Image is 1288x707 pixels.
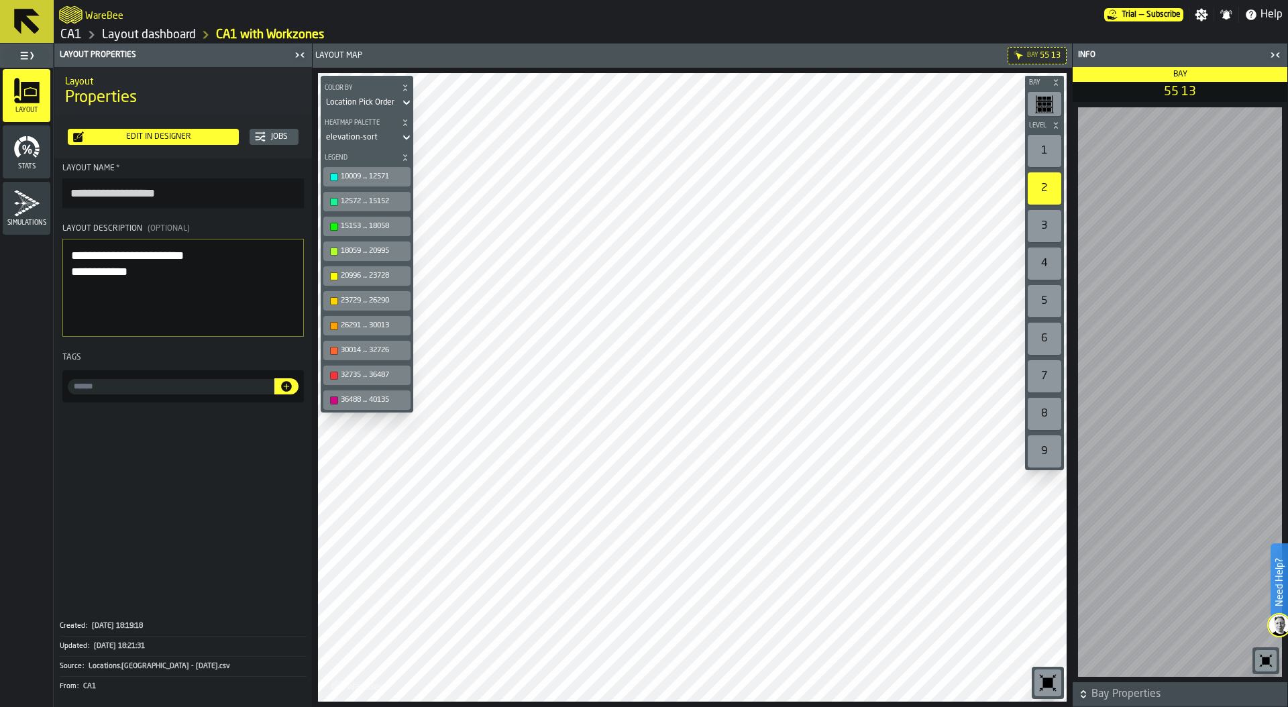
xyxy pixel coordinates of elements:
[1025,245,1064,282] div: button-toolbar-undefined
[1104,8,1183,21] div: Menu Subscription
[83,682,96,691] span: CA1
[341,346,407,355] div: 30014 ... 32726
[1025,119,1064,132] button: button-
[216,28,324,42] a: link-to-/wh/i/76e2a128-1b54-4d66-80d4-05ae4c277723/layouts/10174af2-d65b-44ae-9ff8-1180e2136e4e
[321,388,413,413] div: button-toolbar-undefined
[321,95,413,111] div: DropdownMenuValue-sortOrder
[3,69,50,123] li: menu Layout
[321,672,396,699] a: logo-header
[1028,323,1061,355] div: 6
[1025,132,1064,170] div: button-toolbar-undefined
[321,81,413,95] button: button-
[326,98,394,107] div: DropdownMenuValue-sortOrder
[321,338,413,363] div: button-toolbar-undefined
[1028,360,1061,392] div: 7
[1091,686,1285,702] span: Bay Properties
[1025,358,1064,395] div: button-toolbar-undefined
[321,116,413,129] button: button-
[83,662,84,671] span: :
[1173,70,1187,78] span: Bay
[60,28,82,42] a: link-to-/wh/i/76e2a128-1b54-4d66-80d4-05ae4c277723
[148,225,190,233] span: (Optional)
[322,154,398,162] span: Legend
[341,296,407,305] div: 23729 ... 26290
[321,151,413,164] button: button-
[290,47,309,63] label: button-toggle-Close me
[77,682,78,691] span: :
[321,214,413,239] div: button-toolbar-undefined
[1028,172,1061,205] div: 2
[1272,545,1287,620] label: Need Help?
[1032,667,1064,699] div: button-toolbar-undefined
[60,637,307,656] button: Updated:[DATE] 18:21:31
[3,46,50,65] label: button-toggle-Toggle Full Menu
[321,164,413,189] div: button-toolbar-undefined
[88,642,89,651] span: :
[1028,435,1061,468] div: 9
[65,74,301,87] h2: Sub Title
[60,682,82,691] div: From
[1146,10,1181,19] span: Subscribe
[1075,85,1285,99] span: 55 13
[86,622,87,631] span: :
[1027,52,1038,59] div: Bay
[1139,10,1144,19] span: —
[274,378,299,394] button: button-
[1260,7,1283,23] span: Help
[59,3,83,27] a: logo-header
[341,247,407,256] div: 18059 ... 20995
[1028,398,1061,430] div: 8
[60,616,307,636] div: KeyValueItem-Created
[321,264,413,288] div: button-toolbar-undefined
[60,642,93,651] div: Updated
[62,164,304,173] div: Layout Name
[321,129,413,146] div: DropdownMenuValue-elevation-sort
[116,164,120,173] span: Required
[1028,135,1061,167] div: 1
[1026,122,1049,129] span: Level
[1025,395,1064,433] div: button-toolbar-undefined
[62,225,142,233] span: Layout Description
[341,396,407,404] div: 36488 ... 40135
[1037,672,1059,694] svg: Reset zoom and position
[3,182,50,235] li: menu Simulations
[3,125,50,179] li: menu Stats
[322,85,398,92] span: Color by
[60,636,307,656] div: KeyValueItem-Updated
[60,622,91,631] div: Created
[1025,320,1064,358] div: button-toolbar-undefined
[341,222,407,231] div: 15153 ... 18058
[321,189,413,214] div: button-toolbar-undefined
[1025,170,1064,207] div: button-toolbar-undefined
[1028,210,1061,242] div: 3
[3,219,50,227] span: Simulations
[321,239,413,264] div: button-toolbar-undefined
[60,616,307,636] button: Created:[DATE] 18:19:18
[341,371,407,380] div: 32735 ... 36487
[1239,7,1288,23] label: button-toggle-Help
[65,87,137,109] span: Properties
[94,642,145,651] span: [DATE] 18:21:31
[62,239,304,337] textarea: Layout Description(Optional)
[1028,248,1061,280] div: 4
[59,27,671,43] nav: Breadcrumb
[321,288,413,313] div: button-toolbar-undefined
[62,178,304,208] input: button-toolbar-Layout Name
[1025,282,1064,320] div: button-toolbar-undefined
[1025,433,1064,470] div: button-toolbar-undefined
[250,129,299,145] button: button-Jobs
[1073,682,1287,706] button: button-
[321,363,413,388] div: button-toolbar-undefined
[62,164,304,208] label: button-toolbar-Layout Name
[1104,8,1183,21] a: link-to-/wh/i/76e2a128-1b54-4d66-80d4-05ae4c277723/pricing/
[62,353,81,362] span: Tags
[68,129,239,145] button: button-Edit in Designer
[68,379,274,394] input: input-value- input-value-
[1040,51,1061,60] span: 55 13
[341,321,407,330] div: 26291 ... 30013
[1189,8,1214,21] label: button-toggle-Settings
[1214,8,1238,21] label: button-toggle-Notifications
[326,133,394,142] div: DropdownMenuValue-elevation-sort
[60,656,307,676] div: KeyValueItem-Source
[341,197,407,206] div: 12572 ... 15152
